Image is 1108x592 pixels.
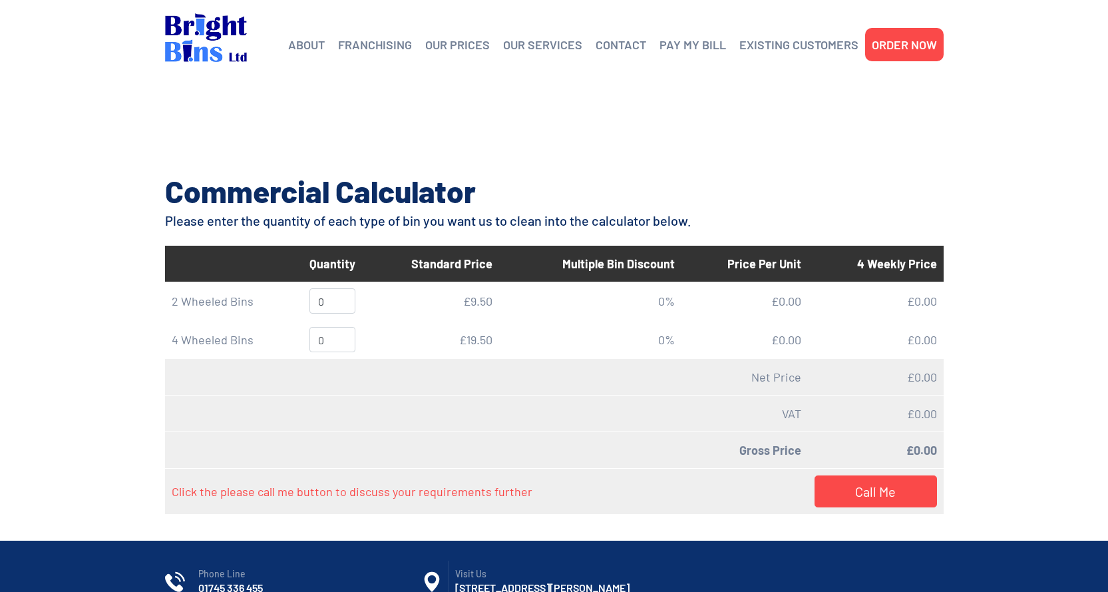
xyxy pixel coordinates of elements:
a: ORDER NOW [872,35,937,55]
td: 2 Wheeled Bins [165,282,303,320]
span: Visit Us [455,567,679,581]
h2: Commercial Calculator [165,171,944,211]
a: PAY MY BILL [659,35,726,55]
a: Call Me [815,475,936,507]
td: Click the please call me button to discuss your requirements further [165,469,809,515]
th: 4 Weekly Price [808,246,943,282]
td: 4 Wheeled Bins [165,320,303,359]
td: £ 9.50 [362,282,499,320]
td: £ 0.00 [808,282,943,320]
td: 0 % [499,282,681,320]
th: Standard Price [362,246,499,282]
td: £ 0.00 [808,359,943,396]
a: CONTACT [596,35,646,55]
td: £ 0.00 [808,320,943,359]
strong: £ 0.00 [906,443,937,457]
td: 0 % [499,320,681,359]
th: Multiple Bin Discount [499,246,681,282]
th: Price Per Unit [681,246,808,282]
td: £ 19.50 [362,320,499,359]
td: £ 0.00 [808,396,943,432]
a: OUR SERVICES [503,35,582,55]
h4: Please enter the quantity of each type of bin you want us to clean into the calculator below. [165,211,944,230]
td: £ 0.00 [681,320,808,359]
a: FRANCHISING [338,35,412,55]
th: Quantity [303,246,362,282]
a: OUR PRICES [425,35,490,55]
td: Net Price [165,359,809,396]
span: Phone Line [198,567,422,581]
td: £ 0.00 [681,282,808,320]
strong: Gross Price [739,443,801,457]
a: ABOUT [288,35,325,55]
td: VAT [165,396,809,432]
a: EXISTING CUSTOMERS [739,35,858,55]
